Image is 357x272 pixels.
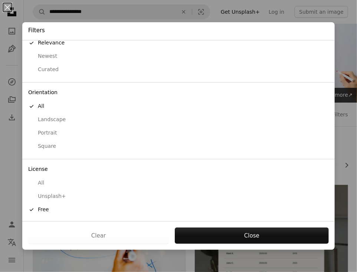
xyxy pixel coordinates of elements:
[22,126,335,140] button: Portrait
[28,103,329,110] div: All
[28,116,329,123] div: Landscape
[28,193,329,200] div: Unsplash+
[22,100,335,113] button: All
[22,113,335,126] button: Landscape
[28,66,329,73] div: Curated
[28,27,45,34] h4: Filters
[22,86,335,100] div: Orientation
[28,143,329,150] div: Square
[28,179,329,187] div: All
[28,206,329,213] div: Free
[22,140,335,153] button: Square
[22,176,335,190] button: All
[28,39,329,47] div: Relevance
[22,190,335,203] button: Unsplash+
[175,228,329,244] button: Close
[22,36,335,50] button: Relevance
[22,50,335,63] button: Newest
[28,228,169,244] button: Clear
[22,63,335,76] button: Curated
[22,162,335,176] div: License
[28,129,329,137] div: Portrait
[28,53,329,60] div: Newest
[22,203,335,216] button: Free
